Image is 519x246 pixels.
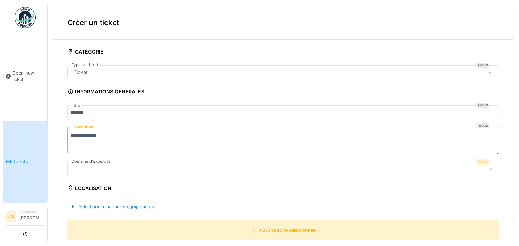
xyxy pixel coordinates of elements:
div: Informations générales [67,86,144,98]
div: Créer un ticket [53,6,513,40]
img: Badge_color-CXgf-gQk.svg [15,7,36,28]
span: Open new ticket [12,70,44,83]
div: Aucune zone sélectionnée [259,227,316,233]
li: [PERSON_NAME] [19,209,44,224]
a: Open new ticket [3,32,47,121]
a: Tickets [3,121,47,203]
label: Titre [70,103,82,108]
li: CS [6,211,16,222]
div: Ticket [71,69,91,76]
div: Requester [19,209,44,214]
label: Domaine d'expertise [70,159,112,164]
div: Requis [476,103,489,108]
span: Tickets [13,158,44,165]
div: Requis [476,159,489,165]
div: Catégorie [67,47,103,58]
div: Localisation [67,183,111,195]
div: Requis [476,123,489,128]
a: CS Requester[PERSON_NAME] [6,209,44,226]
label: Type de ticket [70,62,100,68]
div: Sélectionner parmi les équipements [67,202,157,211]
div: Requis [476,63,489,68]
label: Description [70,123,95,132]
